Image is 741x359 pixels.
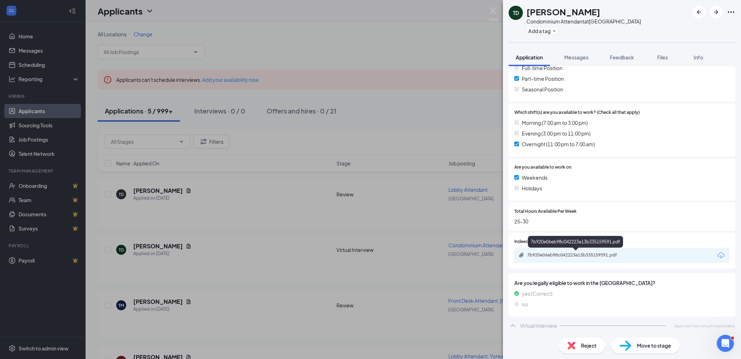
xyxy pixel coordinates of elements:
span: Messages [564,54,588,60]
svg: ArrowLeftNew [695,8,703,16]
h1: [PERSON_NAME] [526,6,600,18]
span: Feedback [610,54,634,60]
span: Are you legally eligible to work in the [GEOGRAPHIC_DATA]? [514,279,730,287]
span: 25-30 [514,217,730,225]
span: Are you available to work on [514,164,571,171]
span: Holidays [522,184,542,192]
span: Which shift(s) are you available to work? (Check all that apply) [514,109,640,116]
button: PlusAdd a tag [526,27,558,35]
span: Part-time Position [522,75,564,83]
svg: Paperclip [519,252,524,258]
span: no [522,300,528,308]
svg: ArrowRight [712,8,720,16]
span: Full-time Position [522,64,562,72]
svg: ChevronUp [509,321,517,330]
div: TD [513,9,519,16]
div: 7b920e06eb98c042223e13b335159591.pdf [528,236,623,248]
span: Overnight (11:00 pm to 7:00 am) [522,140,595,148]
div: Virtual Interview [520,322,557,329]
svg: Download [717,251,725,260]
span: Morning (7:00 am to 3:00 pm) [522,119,588,127]
span: Total Hours Available Per Week [514,208,577,215]
span: Seasonal Position [522,85,563,93]
span: Weekends [522,174,547,181]
a: Paperclip7b920e06eb98c042223e13b335159591.pdf [519,252,634,259]
div: 7b920e06eb98c042223e13b335159591.pdf [527,252,627,258]
button: ArrowRight [710,6,722,19]
svg: Plus [552,29,556,33]
span: yes (Correct) [522,290,552,297]
span: Info [694,54,703,60]
span: Applicant has not yet responded. [674,323,735,329]
span: Application [516,54,543,60]
span: Move to stage [637,342,671,349]
span: Files [657,54,668,60]
span: Reject [581,342,597,349]
svg: Ellipses [727,8,735,16]
span: Indeed Resume [514,238,546,245]
span: Evening (3:00 pm to 11:00 pm) [522,130,591,137]
iframe: Intercom live chat [717,335,734,352]
button: ArrowLeftNew [693,6,705,19]
div: Condominium Attendant at [GEOGRAPHIC_DATA] [526,18,641,25]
